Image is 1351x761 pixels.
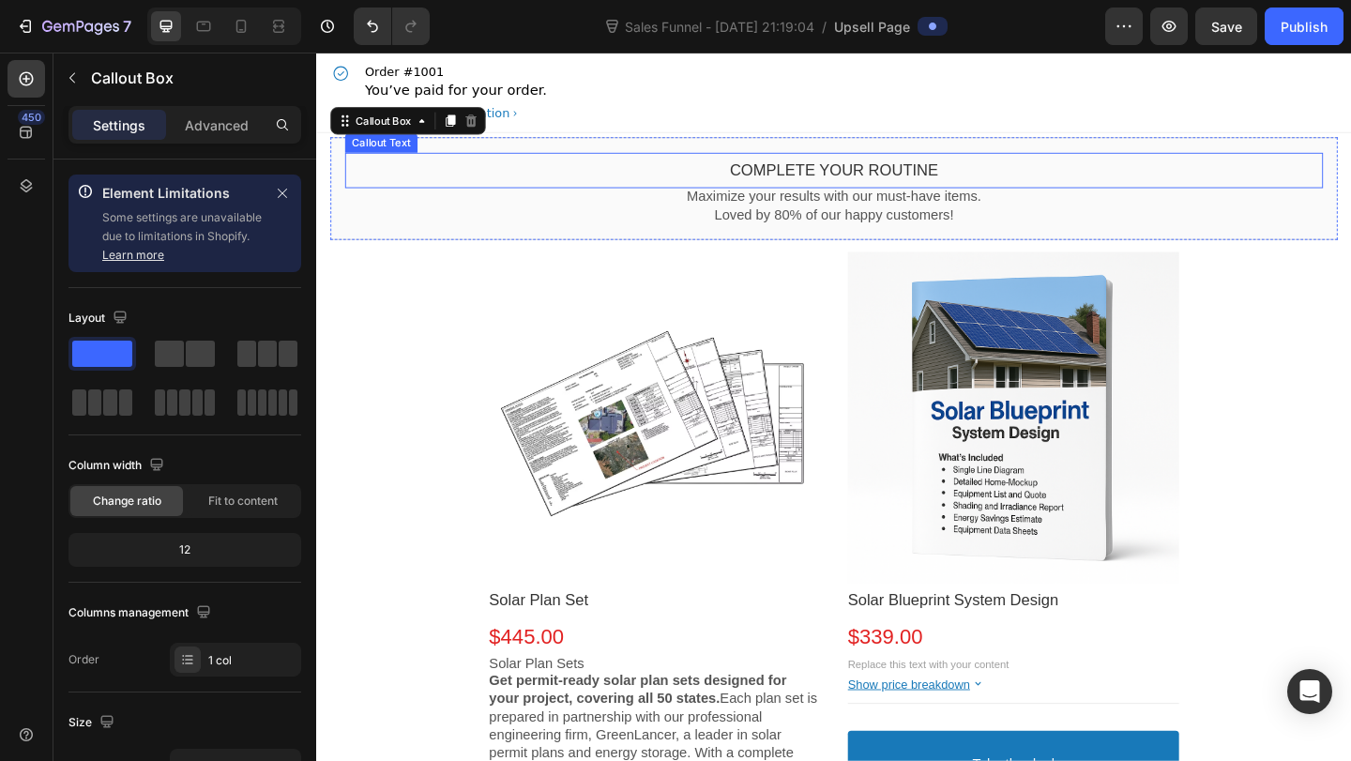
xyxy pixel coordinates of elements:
[316,53,1351,761] iframe: Design area
[578,659,753,672] span: Replace this text with your content
[91,67,294,89] p: Callout Box
[1195,8,1257,45] button: Save
[1211,19,1242,35] span: Save
[1287,669,1332,714] div: Open Intercom Messenger
[621,17,818,37] span: Sales Funnel - [DATE] 21:19:04
[822,17,827,37] span: /
[188,675,511,710] strong: Get permit-ready solar plan sets designed for your project, covering all 50 states.
[834,17,910,37] span: Upsell Page
[1265,8,1343,45] button: Publish
[31,147,1095,167] p: Maximize your results with our must-have items.
[208,493,278,510] span: Fit to content
[68,306,131,331] div: Layout
[578,586,807,605] bdo: Solar Blueprint System Design
[72,537,297,563] div: 12
[208,652,296,669] div: 1 col
[31,167,1095,187] p: Loved by 80% of our happy customers!
[18,110,45,125] div: 450
[123,15,131,38] p: 7
[93,493,161,510] span: Change ratio
[188,622,269,647] bdo: $445.00
[93,115,145,135] p: Settings
[102,208,264,265] p: Some settings are unavailable due to limitations in Shopify.
[102,182,264,205] p: Element Limitations
[68,651,99,668] div: Order
[188,655,548,675] h2: Solar Plan Sets
[449,118,676,137] bdo: Complete your routine
[68,453,168,479] div: Column width
[68,601,215,626] div: Columns management
[35,91,106,105] div: Callout Text
[578,679,711,694] bdo: Show price breakdown
[578,622,660,647] bdo: $339.00
[354,8,430,45] div: Undo/Redo
[68,710,118,736] div: Size
[188,586,296,605] bdo: Solar Plan Set
[1281,17,1328,37] div: Publish
[8,8,140,45] button: 7
[38,68,107,82] div: Callout Box
[185,115,249,135] p: Advanced
[102,248,164,262] a: Learn more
